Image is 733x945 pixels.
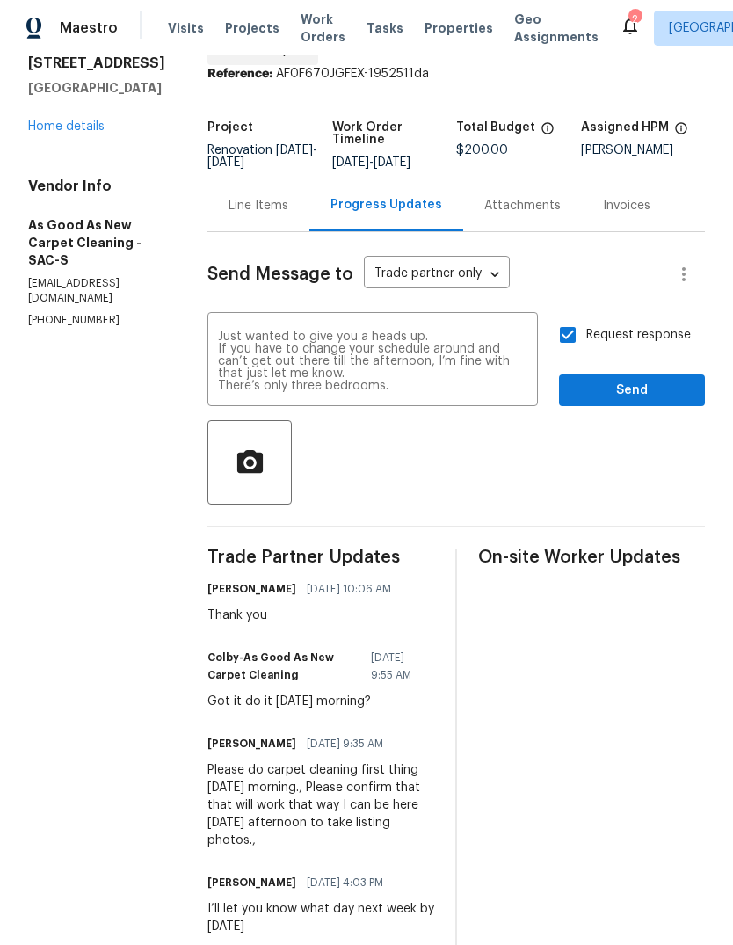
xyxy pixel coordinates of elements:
span: Send [573,380,691,402]
span: Maestro [60,19,118,37]
span: [DATE] 4:03 PM [307,874,383,891]
span: The hpm assigned to this work order. [674,121,688,144]
span: [DATE] [207,156,244,169]
span: [DATE] 10:06 AM [307,580,391,598]
h6: Colby-As Good As New Carpet Cleaning [207,649,360,684]
h5: Work Order Timeline [332,121,457,146]
h5: [GEOGRAPHIC_DATA] [28,79,165,97]
span: [DATE] [276,144,313,156]
span: [DATE] [332,156,369,169]
span: Visits [168,19,204,37]
div: I’ll let you know what day next week by [DATE] [207,900,434,935]
span: Properties [425,19,493,37]
span: [DATE] 9:35 AM [307,735,383,752]
div: Got it do it [DATE] morning? [207,693,434,710]
div: Progress Updates [330,196,442,214]
div: [PERSON_NAME] [581,144,706,156]
p: [PHONE_NUMBER] [28,313,165,328]
span: Trade Partner Updates [207,549,434,566]
div: Thank you [207,607,402,624]
div: Invoices [603,197,650,214]
span: - [332,156,410,169]
span: Tasks [366,22,403,34]
h5: Project [207,121,253,134]
span: Request response [586,326,691,345]
span: On-site Worker Updates [478,549,705,566]
h5: Assigned HPM [581,121,669,134]
h6: [PERSON_NAME] [207,735,296,752]
h4: Vendor Info [28,178,165,195]
span: Work Orders [301,11,345,46]
span: [DATE] 9:55 AM [371,649,424,684]
div: Trade partner only [364,260,510,289]
span: [DATE] [374,156,410,169]
span: - [207,144,317,169]
h2: [STREET_ADDRESS] [28,55,165,72]
textarea: House cleaning is a little behind. They’ll be at the home [DATE] at 6 AM. They should be done by ... [218,331,527,392]
div: Please do carpet cleaning first thing [DATE] morning., Please confirm that that will work that wa... [207,761,434,849]
div: Line Items [229,197,288,214]
b: Reference: [207,68,272,80]
a: Home details [28,120,105,133]
span: Geo Assignments [514,11,599,46]
span: The total cost of line items that have been proposed by Opendoor. This sum includes line items th... [541,121,555,144]
h6: [PERSON_NAME] [207,580,296,598]
h6: [PERSON_NAME] [207,874,296,891]
span: $200.00 [456,144,508,156]
div: AF0F670JGFEX-1952511da [207,65,705,83]
span: Projects [225,19,279,37]
div: 2 [628,11,641,28]
div: Attachments [484,197,561,214]
span: Renovation [207,144,317,169]
button: Send [559,374,705,407]
span: Send Message to [207,265,353,283]
h5: As Good As New Carpet Cleaning - SAC-S [28,216,165,269]
p: [EMAIL_ADDRESS][DOMAIN_NAME] [28,276,165,306]
h5: Total Budget [456,121,535,134]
